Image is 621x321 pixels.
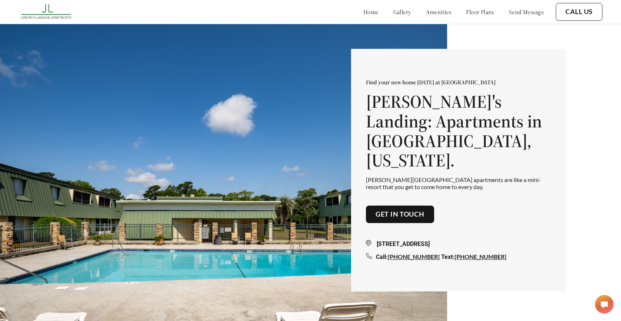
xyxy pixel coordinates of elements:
span: Call: [376,254,388,261]
a: home [363,8,379,16]
a: gallery [393,8,411,16]
a: floor plans [466,8,494,16]
a: send message [509,8,544,16]
a: amenities [426,8,452,16]
div: [STREET_ADDRESS] [366,240,551,249]
a: Call Us [565,8,593,16]
span: Text: [441,254,455,261]
a: [PHONE_NUMBER] [388,253,440,260]
p: [PERSON_NAME][GEOGRAPHIC_DATA] apartments are like a mini-resort that you get to come home to eve... [366,176,551,191]
button: Call Us [556,3,602,21]
a: Get in touch [376,210,425,218]
a: [PHONE_NUMBER] [455,253,506,260]
button: Get in touch [366,205,434,223]
h1: [PERSON_NAME]'s Landing: Apartments in [GEOGRAPHIC_DATA], [US_STATE]. [366,92,551,170]
img: josephs_landing_logo.png [19,2,75,22]
p: Find your new home [DATE] at [GEOGRAPHIC_DATA] [366,78,551,86]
